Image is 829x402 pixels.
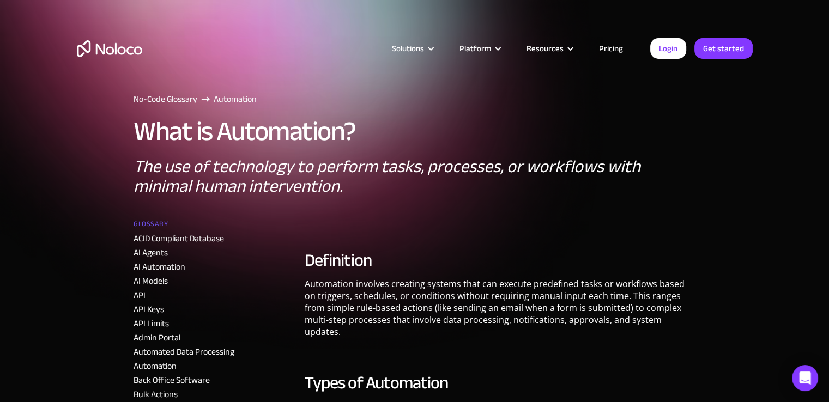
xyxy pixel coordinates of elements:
a: API Keys [134,301,164,318]
a: Get started [694,38,753,59]
p: The use of technology to perform tasks, processes, or workflows with minimal human intervention. [134,157,695,196]
div: Solutions [378,41,446,56]
a: Glossary [134,216,296,232]
a: ACID Compliant Database [134,230,224,247]
div: Open Intercom Messenger [792,365,818,391]
div: Platform [459,41,491,56]
a: Login [650,38,686,59]
div: Platform [446,41,513,56]
h2: Types of Automation [305,372,695,394]
a: Pricing [585,41,637,56]
div: Resources [513,41,585,56]
a: Admin Portal [134,330,180,346]
div: Solutions [392,41,424,56]
a: AI Automation [134,259,185,275]
a: Automation [134,358,177,374]
h1: What is Automation? [134,117,356,146]
h2: Glossary [134,216,168,232]
a: API [134,287,146,303]
p: Automation involves creating systems that can execute predefined tasks or workflows based on trig... [305,278,695,346]
a: home [77,40,142,57]
a: Back Office Software [134,372,210,388]
a: AI Agents [134,245,168,261]
a: AI Models [134,273,168,289]
a: API Limits [134,315,169,332]
div: Resources [527,41,564,56]
a: Automated Data Processing [134,344,234,360]
h2: Definition [305,249,695,271]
